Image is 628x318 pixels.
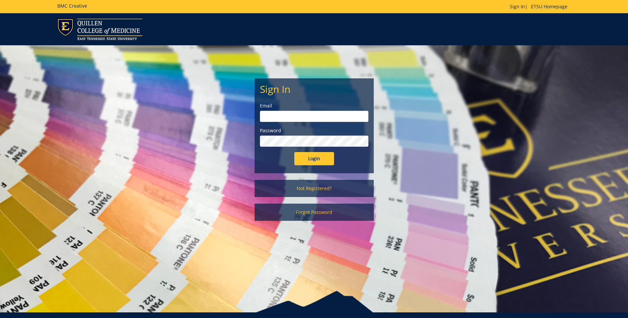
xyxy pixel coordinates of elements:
[260,84,368,95] h2: Sign In
[294,152,334,165] input: Login
[57,3,87,8] h5: BMC Creative
[255,204,374,221] a: Forgot Password
[57,19,142,40] img: ETSU logo
[260,102,368,109] label: Email
[255,180,374,197] a: Not Registered?
[510,3,571,10] p: |
[528,3,571,10] a: ETSU Homepage
[510,3,525,10] a: Sign In
[260,127,368,134] label: Password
